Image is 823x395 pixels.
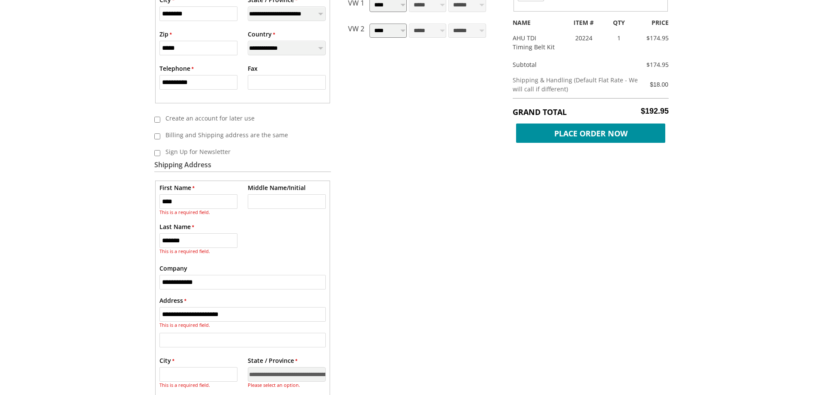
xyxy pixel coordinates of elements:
[160,128,320,142] label: Billing and Shipping address are the same
[562,18,605,27] div: ITEM #
[642,60,669,69] div: $174.95
[248,30,275,39] label: Country
[159,248,238,255] div: This is a required field.
[159,222,194,231] label: Last Name
[633,33,675,42] div: $174.95
[159,382,238,389] div: This is a required field.
[159,209,238,216] div: This is a required field.
[513,121,669,141] button: Place Order Now
[513,107,669,117] h5: Grand Total
[641,107,669,116] span: $192.95
[159,322,326,329] div: This is a required field.
[605,18,633,27] div: QTY
[248,356,297,365] label: State / Province
[160,145,320,159] label: Sign Up for Newsletter
[248,183,306,192] label: Middle Name/Initial
[159,264,187,273] label: Company
[248,64,258,73] label: Fax
[348,24,364,41] p: VW 2
[516,124,665,143] span: Place Order Now
[513,71,646,98] td: Shipping & Handling (Default Flat Rate - We will call if different)
[159,296,186,305] label: Address
[562,33,605,42] div: 20224
[605,33,633,42] div: 1
[248,382,326,389] div: Please select an option.
[506,33,562,51] div: AHU TDI Timing Belt Kit
[633,18,675,27] div: PRICE
[159,64,194,73] label: Telephone
[506,60,642,69] div: Subtotal
[159,356,174,365] label: City
[650,81,668,88] span: $18.00
[159,30,172,39] label: Zip
[160,111,320,125] label: Create an account for later use
[506,18,562,27] div: NAME
[159,183,195,192] label: First Name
